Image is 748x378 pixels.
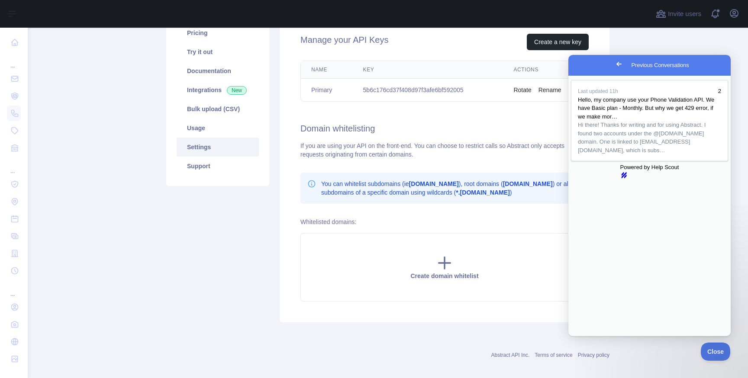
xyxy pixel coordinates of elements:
a: Integrations New [177,80,259,99]
div: ... [7,157,21,175]
span: New [227,86,247,95]
a: Bulk upload (CSV) [177,99,259,119]
th: Actions [503,61,588,79]
a: Pricing [177,23,259,42]
a: Try it out [177,42,259,61]
iframe: Help Scout Beacon - Close [701,343,731,361]
b: [DOMAIN_NAME] [503,180,553,187]
button: Rename [538,86,561,94]
a: Documentation [177,61,259,80]
label: Whitelisted domains: [300,218,356,225]
div: ... [7,52,21,69]
button: Create a new key [527,34,589,50]
a: Privacy policy [578,352,609,358]
a: Terms of service [535,352,572,358]
a: Abstract API Inc. [491,352,530,358]
th: Name [301,61,353,79]
iframe: Help Scout Beacon - Live Chat, Contact Form, and Knowledge Base [568,55,731,336]
a: Usage [177,119,259,138]
button: Rotate [513,86,531,94]
div: ... [7,280,21,298]
th: Key [353,61,503,79]
button: Invite users [654,7,703,21]
span: Create domain whitelist [410,272,478,279]
span: Invite users [668,9,701,19]
h2: Manage your API Keys [300,34,388,50]
h2: Domain whitelisting [300,122,589,135]
a: Support [177,157,259,176]
b: *.[DOMAIN_NAME] [456,189,509,196]
b: [DOMAIN_NAME] [409,180,459,187]
p: You can whitelist subdomains (ie ), root domains ( ) or all subdomains of a specific domain using... [321,179,582,197]
td: 5b6c176cd37f408d97f3afe6bf592005 [353,79,503,102]
a: Settings [177,138,259,157]
div: If you are using your API on the front-end. You can choose to restrict calls so Abstract only acc... [300,141,589,159]
td: Primary [301,79,353,102]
